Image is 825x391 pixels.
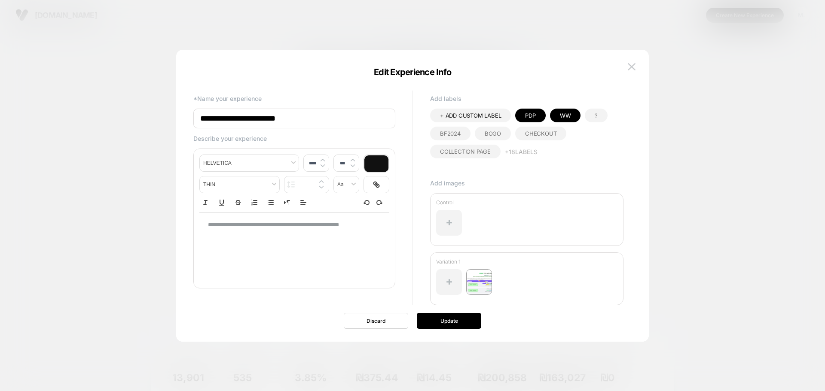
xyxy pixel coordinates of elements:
button: Update [417,313,481,329]
p: Add images [430,179,623,187]
span: pdp [525,112,535,119]
button: Italic [199,197,211,208]
button: Strike [232,197,244,208]
span: ? [595,112,598,119]
img: line height [287,181,295,188]
button: Bullet list [265,197,277,208]
span: transform [334,176,359,193]
button: Ordered list [248,197,260,208]
button: +18Labels [505,145,538,159]
span: fontWeight [200,176,279,193]
img: down [321,164,325,167]
button: Discard [344,313,408,329]
p: *Name your experience [193,95,395,102]
span: font [200,155,299,171]
p: Describe your experience [193,135,395,142]
span: Align [297,197,309,208]
span: Collection page [440,148,491,155]
button: Underline [216,197,228,208]
span: Edit Experience Info [374,67,451,77]
img: close [628,63,636,70]
span: + ADD CUSTOM LABEL [440,112,501,119]
span: WW [560,112,571,119]
img: down [351,164,355,167]
span: BF2024 [440,130,461,137]
button: Right to Left [281,197,293,208]
img: up [351,158,355,162]
img: up [321,158,325,162]
img: down [319,185,324,189]
p: Variation 1 [436,258,617,265]
span: Checkout [525,130,556,137]
img: generic_e835ea0a-f836-49d8-84b4-5ae32457b4af.png [466,269,492,295]
img: up [319,180,324,183]
p: Control [436,199,617,206]
p: Add labels [430,95,623,102]
span: bogo [485,130,501,137]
